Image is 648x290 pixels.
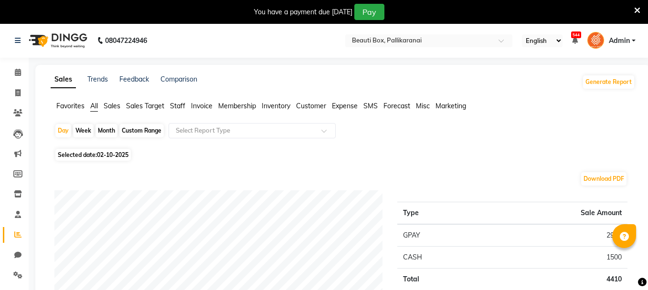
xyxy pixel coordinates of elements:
[482,247,627,269] td: 1500
[97,151,128,158] span: 02-10-2025
[383,102,410,110] span: Forecast
[73,124,94,137] div: Week
[583,75,634,89] button: Generate Report
[90,102,98,110] span: All
[119,75,149,83] a: Feedback
[119,124,164,137] div: Custom Range
[436,102,466,110] span: Marketing
[397,202,482,225] th: Type
[126,102,164,110] span: Sales Target
[96,124,117,137] div: Month
[354,4,384,20] button: Pay
[397,224,482,247] td: GPAY
[55,124,71,137] div: Day
[363,102,378,110] span: SMS
[397,247,482,269] td: CASH
[105,27,147,54] b: 08047224946
[254,7,352,17] div: You have a payment due [DATE]
[482,202,627,225] th: Sale Amount
[170,102,185,110] span: Staff
[56,102,85,110] span: Favorites
[262,102,290,110] span: Inventory
[482,224,627,247] td: 2910
[572,36,578,45] a: 544
[581,172,627,186] button: Download PDF
[332,102,358,110] span: Expense
[416,102,430,110] span: Misc
[609,36,630,46] span: Admin
[296,102,326,110] span: Customer
[51,71,76,88] a: Sales
[24,27,90,54] img: logo
[218,102,256,110] span: Membership
[55,149,131,161] span: Selected date:
[571,31,581,38] span: 544
[160,75,197,83] a: Comparison
[87,75,108,83] a: Trends
[587,32,604,49] img: Admin
[104,102,120,110] span: Sales
[191,102,212,110] span: Invoice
